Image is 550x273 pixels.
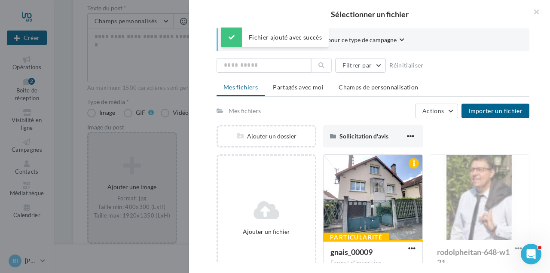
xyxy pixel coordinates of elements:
iframe: Intercom live chat [521,244,541,264]
div: Ajouter un fichier [221,227,312,236]
button: Réinitialiser [386,60,427,71]
span: Champs de personnalisation [339,83,418,91]
div: Ajouter un dossier [218,132,315,141]
button: Actions [415,104,458,118]
span: Importer un fichier [468,107,522,114]
span: Partagés avec moi [273,83,324,91]
span: gnais_00009 [330,247,373,257]
span: Mes fichiers [223,83,258,91]
div: Fichier ajouté avec succès [221,28,329,47]
button: Filtrer par [335,58,386,73]
button: Importer un fichier [461,104,529,118]
h2: Sélectionner un fichier [203,10,536,18]
span: Actions [422,107,444,114]
div: Particularité [323,233,389,242]
div: Mes fichiers [229,107,261,115]
div: Format d'image: jpg [330,259,416,267]
span: Sollicitation d'avis [339,132,388,140]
